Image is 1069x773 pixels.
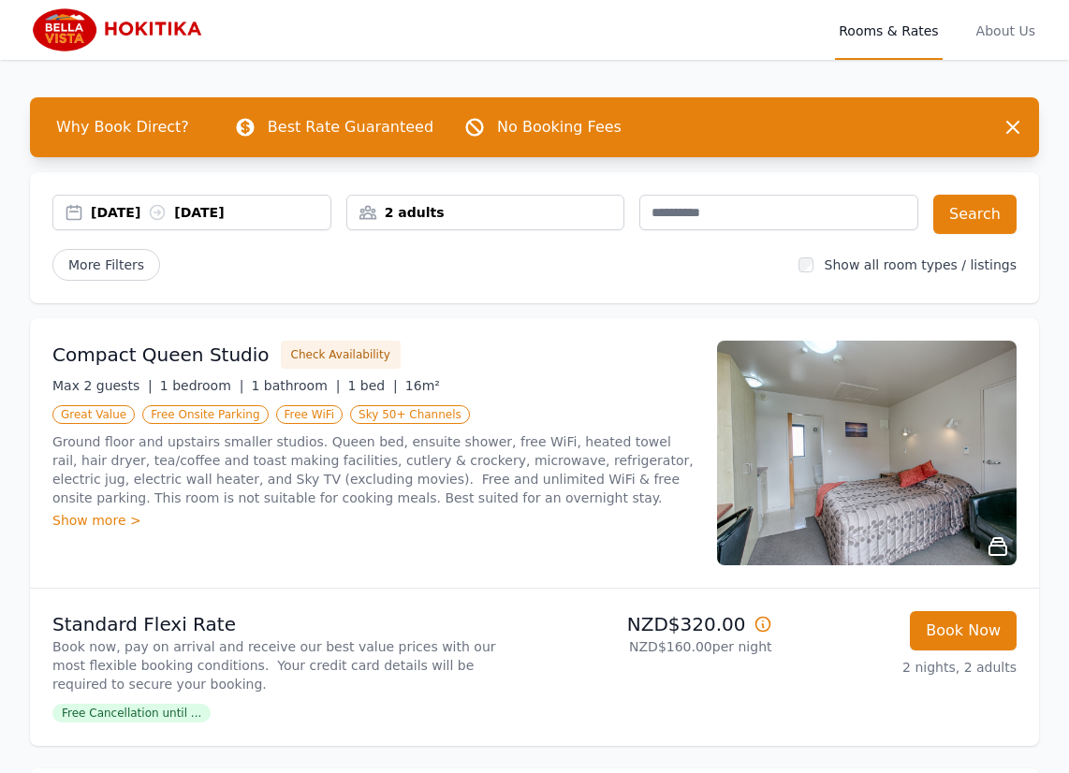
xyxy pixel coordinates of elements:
[497,116,622,139] p: No Booking Fees
[91,203,330,222] div: [DATE] [DATE]
[142,405,268,424] span: Free Onsite Parking
[52,637,527,693] p: Book now, pay on arrival and receive our best value prices with our most flexible booking conditi...
[52,342,270,368] h3: Compact Queen Studio
[41,109,204,146] span: Why Book Direct?
[268,116,433,139] p: Best Rate Guaranteed
[542,611,772,637] p: NZD$320.00
[276,405,344,424] span: Free WiFi
[281,341,401,369] button: Check Availability
[52,405,135,424] span: Great Value
[825,257,1017,272] label: Show all room types / listings
[347,378,397,393] span: 1 bed |
[52,378,153,393] span: Max 2 guests |
[52,249,160,281] span: More Filters
[405,378,440,393] span: 16m²
[52,611,527,637] p: Standard Flexi Rate
[52,511,695,530] div: Show more >
[347,203,624,222] div: 2 adults
[251,378,340,393] span: 1 bathroom |
[350,405,470,424] span: Sky 50+ Channels
[933,195,1017,234] button: Search
[910,611,1017,650] button: Book Now
[30,7,211,52] img: Bella Vista Hokitika
[787,658,1018,677] p: 2 nights, 2 adults
[52,432,695,507] p: Ground floor and upstairs smaller studios. Queen bed, ensuite shower, free WiFi, heated towel rai...
[52,704,211,722] span: Free Cancellation until ...
[542,637,772,656] p: NZD$160.00 per night
[160,378,244,393] span: 1 bedroom |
